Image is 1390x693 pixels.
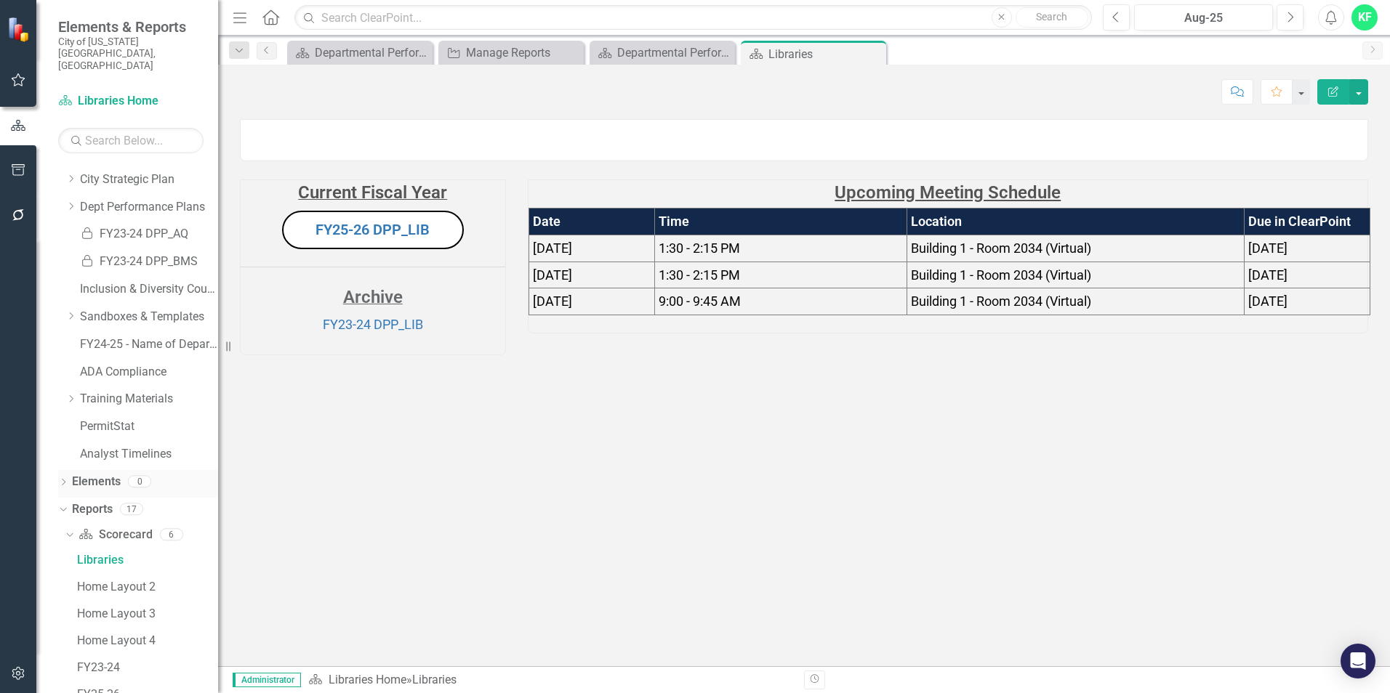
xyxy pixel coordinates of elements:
a: ADA Compliance [80,364,218,381]
span: [DATE] [533,240,572,256]
a: Home Layout 2 [73,575,218,599]
div: 17 [120,503,143,516]
a: Manage Reports [442,44,580,62]
button: FY25-26 DPP_LIB [282,211,464,249]
button: Search [1016,7,1088,28]
strong: Location [911,214,962,229]
div: Departmental Performance Plans [617,44,731,62]
a: Inclusion & Diversity Council [80,281,218,298]
span: Building 1 - Room 2034 (Virtual) [911,267,1091,283]
div: Libraries [77,554,218,567]
strong: Date [533,214,561,229]
small: City of [US_STATE][GEOGRAPHIC_DATA], [GEOGRAPHIC_DATA] [58,36,204,71]
a: Elements [72,474,121,490]
div: » [308,672,793,689]
a: Reports [72,501,113,518]
a: Libraries Home [329,673,406,686]
a: FY23-24 DPP_AQ [80,226,218,243]
div: Manage Reports [466,44,580,62]
span: Building 1 - Room 2034 (Virtual) [911,240,1091,256]
span: 1:30 - 2:15 PM [659,240,740,256]
input: Search Below... [58,128,204,153]
strong: Time [659,214,689,229]
a: Libraries [73,548,218,572]
input: Search ClearPoint... [294,5,1092,31]
span: Building 1 - Room 2034 (Virtual) [911,293,1091,309]
div: Libraries [412,673,457,686]
div: Departmental Performance Plans - 3 Columns [315,44,429,62]
img: ClearPoint Strategy [7,16,33,41]
div: FY23-24 [77,661,218,674]
a: FY24-25 - Name of Department [80,336,218,353]
a: FY23-24 DPP_LIB [323,317,423,332]
span: [DATE] [533,293,572,309]
a: City Strategic Plan [80,171,218,188]
a: Libraries Home [58,93,204,110]
span: 1:30 - 2:15 PM [659,267,740,283]
div: 6 [160,528,183,540]
div: Open Intercom Messenger [1341,644,1375,678]
a: Departmental Performance Plans [593,44,731,62]
a: Sandboxes & Templates [80,309,218,325]
a: Departmental Performance Plans - 3 Columns [291,44,429,62]
div: Home Layout 3 [77,607,218,620]
span: Administrator [233,673,301,687]
span: Elements & Reports [58,18,204,36]
strong: Upcoming Meeting Schedule [835,182,1061,203]
a: Home Layout 3 [73,602,218,625]
strong: Archive [343,287,403,307]
span: 9:00 - 9:45 AM [659,293,741,309]
button: Aug-25 [1134,4,1273,31]
strong: Current Fiscal Year [298,182,447,203]
div: Home Layout 2 [77,580,218,593]
span: [DATE] [1248,240,1287,256]
a: FY25-26 DPP_LIB [316,221,430,238]
span: [DATE] [533,267,572,283]
a: Scorecard [79,527,152,543]
a: Home Layout 4 [73,629,218,652]
button: KF [1351,4,1378,31]
a: Dept Performance Plans [80,199,218,216]
a: FY23-24 [73,656,218,679]
div: 0 [128,476,151,488]
a: Analyst Timelines [80,446,218,463]
span: [DATE] [1248,267,1287,283]
a: PermitStat [80,418,218,435]
div: Libraries [768,45,883,63]
strong: Due in ClearPoint [1248,214,1351,229]
span: [DATE] [1248,293,1287,309]
div: Aug-25 [1139,9,1268,27]
div: Home Layout 4 [77,634,218,647]
span: Search [1036,11,1067,23]
a: FY23-24 DPP_BMS [80,254,218,270]
a: Training Materials [80,391,218,408]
